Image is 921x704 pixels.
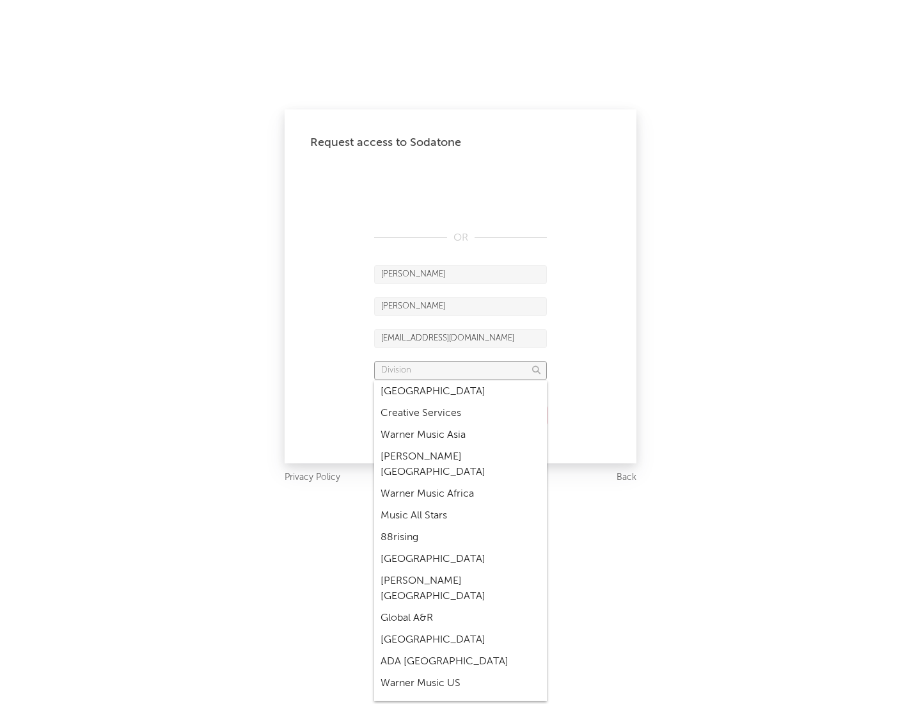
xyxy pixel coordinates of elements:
[374,329,547,348] input: Email
[374,483,547,505] div: Warner Music Africa
[374,607,547,629] div: Global A&R
[374,265,547,284] input: First Name
[374,651,547,673] div: ADA [GEOGRAPHIC_DATA]
[310,135,611,150] div: Request access to Sodatone
[374,527,547,548] div: 88rising
[374,297,547,316] input: Last Name
[374,381,547,403] div: [GEOGRAPHIC_DATA]
[374,673,547,694] div: Warner Music US
[374,548,547,570] div: [GEOGRAPHIC_DATA]
[285,470,340,486] a: Privacy Policy
[374,505,547,527] div: Music All Stars
[374,446,547,483] div: [PERSON_NAME] [GEOGRAPHIC_DATA]
[374,570,547,607] div: [PERSON_NAME] [GEOGRAPHIC_DATA]
[374,424,547,446] div: Warner Music Asia
[374,230,547,246] div: OR
[374,629,547,651] div: [GEOGRAPHIC_DATA]
[617,470,636,486] a: Back
[374,403,547,424] div: Creative Services
[374,361,547,380] input: Division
